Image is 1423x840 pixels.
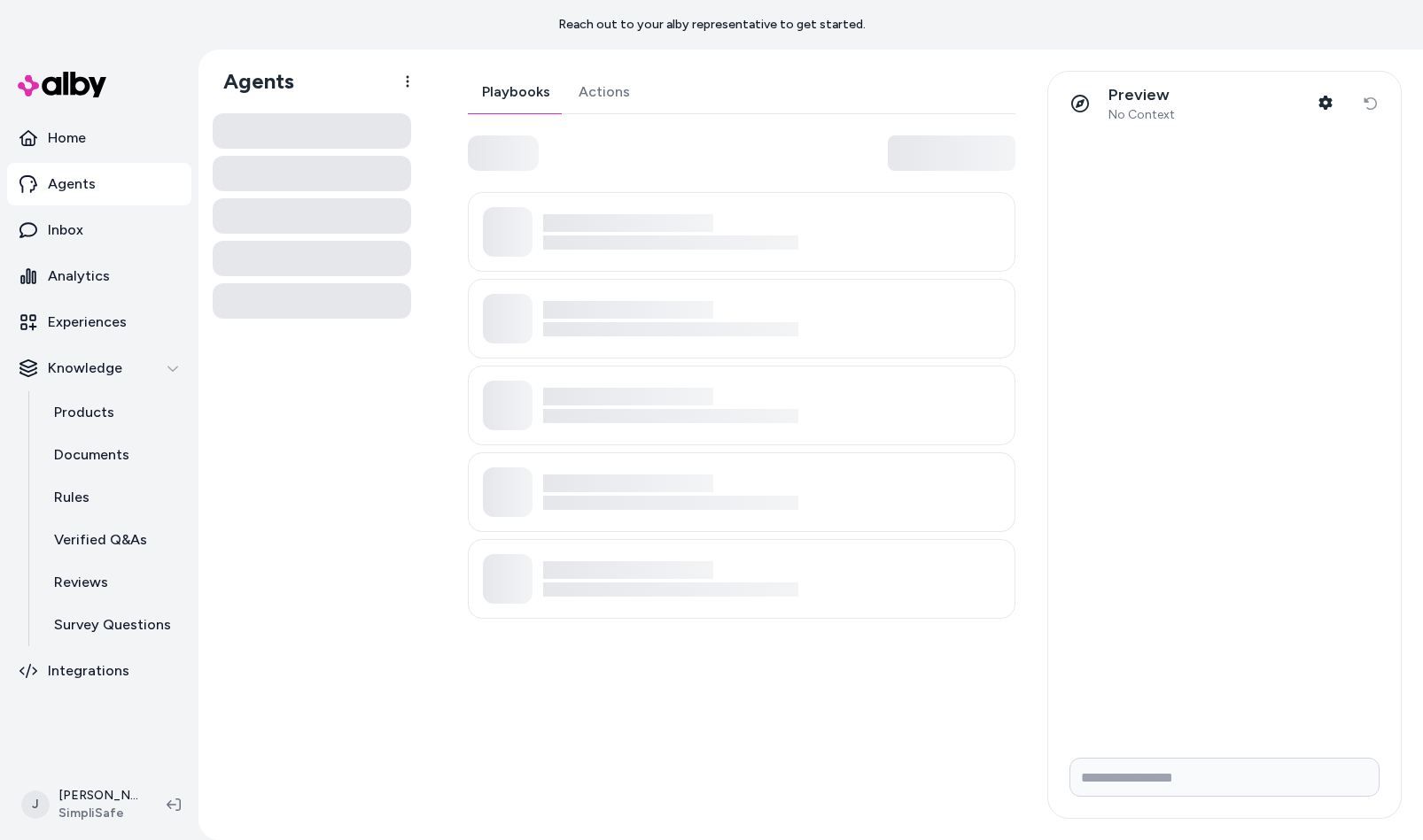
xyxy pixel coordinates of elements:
[36,476,191,519] a: Rules
[48,660,129,682] p: Integrations
[36,434,191,476] a: Documents
[18,72,106,97] img: alby Logo
[58,805,138,822] span: SimpliSafe
[7,347,191,389] button: Knowledge
[48,266,110,287] p: Analytics
[7,255,191,297] a: Analytics
[7,209,191,251] a: Inbox
[7,650,191,692] a: Integrations
[7,163,191,205] a: Agents
[7,301,191,343] a: Experiences
[54,444,129,466] p: Documents
[54,529,147,551] p: Verified Q&As
[564,71,644,113] a: Actions
[468,71,564,113] a: Playbooks
[1069,758,1380,797] input: Write your prompt here
[58,787,138,805] p: [PERSON_NAME]
[21,790,50,819] span: J
[48,127,86,149] p: Home
[36,391,191,434] a: Products
[54,487,89,508] p: Rules
[558,16,866,34] p: Reach out to your alby representative to get started.
[7,117,191,159] a: Home
[11,776,152,833] button: J[PERSON_NAME]SimpliSafe
[48,312,127,333] p: Experiences
[36,604,191,646] a: Survey Questions
[48,358,122,379] p: Knowledge
[1108,107,1175,123] span: No Context
[209,68,294,95] h1: Agents
[54,402,114,423] p: Products
[1108,85,1175,105] p: Preview
[36,561,191,604] a: Reviews
[54,572,108,593] p: Reviews
[36,519,191,561] a: Verified Q&As
[54,614,171,636] p: Survey Questions
[48,173,96,195] p: Agents
[48,220,83,241] p: Inbox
